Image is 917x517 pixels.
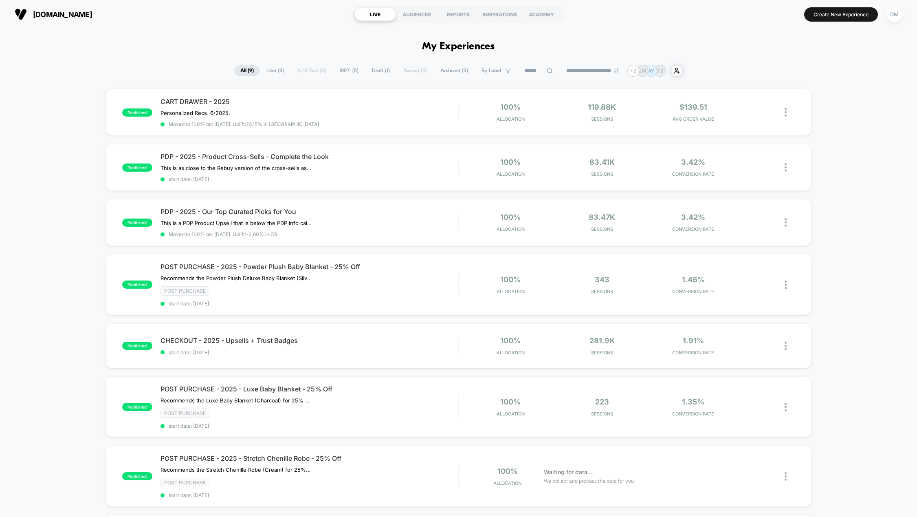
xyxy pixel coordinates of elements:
[558,289,645,294] span: Sessions
[169,231,277,237] span: Moved to 100% on: [DATE] . Uplift: -0.60% in CR
[588,103,616,111] span: 119.88k
[544,468,592,477] span: Waiting for data...
[682,275,705,284] span: 1.46%
[785,281,787,289] img: close
[650,411,737,417] span: CONVERSION RATE
[12,8,95,21] button: [DOMAIN_NAME]
[366,65,396,76] span: Draft ( 1 )
[161,385,458,393] span: POST PURCHASE - 2025 - Luxe Baby Blanket - 25% Off
[639,68,646,74] p: JM
[614,68,619,73] img: end
[161,152,458,161] span: PDP - 2025 - Product Cross-Sells - Complete the Look
[434,65,474,76] span: Archived ( 3 )
[650,226,737,232] span: CONVERSION RATE
[497,171,525,177] span: Allocation
[161,466,312,473] span: Recommends the Stretch Chenille Robe (Cream) for 25% Off if you have any products from the Robes ...
[497,226,525,232] span: Allocation
[680,103,707,111] span: $139.51
[500,213,521,221] span: 100%
[122,281,152,289] span: published
[497,411,525,417] span: Allocation
[886,7,902,22] div: DM
[648,68,654,74] p: AY
[122,108,152,117] span: published
[479,8,521,21] div: INSPIRATIONS
[500,336,521,345] span: 100%
[650,171,737,177] span: CONVERSION RATE
[169,121,319,127] span: Moved to 100% on: [DATE] . Uplift: 23.15% in [GEOGRAPHIC_DATA]
[500,398,521,406] span: 100%
[161,397,312,404] span: Recommends the Luxe Baby Blanket (Charcoal) for 25% Off if you have any products from the Baby Bl...
[595,398,609,406] span: 223
[500,275,521,284] span: 100%
[785,218,787,227] img: close
[161,409,209,418] span: Post Purchase
[333,65,365,76] span: 100% ( 8 )
[500,158,521,166] span: 100%
[682,398,704,406] span: 1.35%
[161,336,458,345] span: CHECKOUT - 2025 - Upsells + Trust Badges
[161,275,312,281] span: Recommends the Powder Plush Deluxe Baby Blanket (Silver) for 25% Off if you have any products fro...
[161,97,458,106] span: CART DRAWER - 2025
[497,467,518,475] span: 100%
[558,226,645,232] span: Sessions
[681,213,705,221] span: 3.42%
[650,116,737,122] span: AVG ORDER VALUE
[683,336,704,345] span: 1.91%
[161,110,230,116] span: Personalized Recs. 6/2025.
[681,158,705,166] span: 3.42%
[261,65,290,76] span: Live ( 8 )
[422,41,495,53] h1: My Experiences
[482,68,501,74] span: By Label
[785,163,787,172] img: close
[161,300,458,307] span: start date: [DATE]
[122,472,152,480] span: published
[122,342,152,350] span: published
[657,68,663,74] p: T2
[558,116,645,122] span: Sessions
[161,349,458,356] span: start date: [DATE]
[544,477,634,485] span: We collect and process the data for you
[589,336,615,345] span: 281.9k
[497,350,525,356] span: Allocation
[33,10,92,19] span: [DOMAIN_NAME]
[161,286,209,296] span: Post Purchase
[650,289,737,294] span: CONVERSION RATE
[785,342,787,350] img: close
[161,492,458,498] span: start date: [DATE]
[161,454,458,462] span: POST PURCHASE - 2025 - Stretch Chenille Robe - 25% Off
[627,65,639,77] div: + 2
[354,8,396,21] div: LIVE
[589,213,615,221] span: 83.47k
[161,208,458,216] span: PDP - 2025 - Our Top Curated Picks for You
[785,472,787,481] img: close
[161,478,209,487] span: Post Purchase
[884,6,905,23] button: DM
[589,158,615,166] span: 83.41k
[804,7,878,22] button: Create New Experience
[500,103,521,111] span: 100%
[493,480,521,486] span: Allocation
[161,220,312,226] span: This is a PDP Product Upsell that is below the PDP info called "Our Top Curated Picks for You" re...
[161,423,458,429] span: start date: [DATE]
[558,411,645,417] span: Sessions
[785,108,787,117] img: close
[122,163,152,172] span: published
[785,403,787,411] img: close
[497,289,525,294] span: Allocation
[438,8,479,21] div: REPORTS
[122,403,152,411] span: published
[595,275,609,284] span: 343
[161,165,312,171] span: This is as close to the Rebuy version of the cross-sells as I can get. 4/2025.
[558,171,645,177] span: Sessions
[161,176,458,182] span: start date: [DATE]
[122,219,152,227] span: published
[15,8,27,20] img: Visually logo
[521,8,562,21] div: ACADEMY
[396,8,438,21] div: AUDIENCES
[497,116,525,122] span: Allocation
[650,350,737,356] span: CONVERSION RATE
[558,350,645,356] span: Sessions
[234,65,260,76] span: All ( 9 )
[161,263,458,271] span: POST PURCHASE - 2025 - Powder Plush Baby Blanket - 25% Off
